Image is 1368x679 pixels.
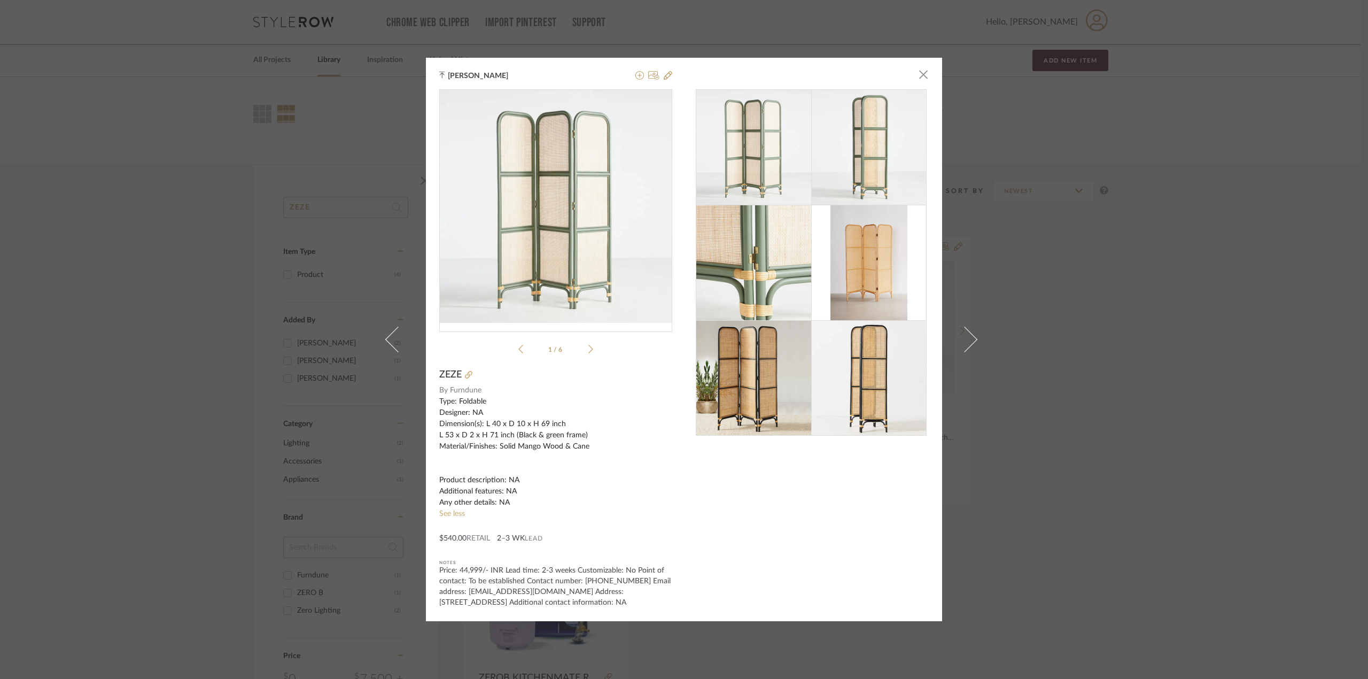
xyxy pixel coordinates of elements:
[439,558,672,568] div: Notes
[811,320,927,436] img: 7193da13-b8be-4f33-931b-c20b49fb0568_216x216.jpg
[439,396,672,508] div: Type: Foldable Designer: NA Dimension(s): L 40 x D 10 x H 69 inch L 53 x D 2 x H 71 inch (Black &...
[811,89,927,205] img: e04518d9-c9d1-448e-a7cb-8159c698665c_216x216.jpg
[439,565,672,608] div: Price: 44,999/- INR Lead time: 2-3 weeks Customizable: No Point of contact: To be established Con...
[913,64,934,86] button: Close
[448,71,525,81] span: [PERSON_NAME]
[696,205,812,320] img: 40351090-f35c-4341-90c5-421027384dee_216x216.jpg
[548,346,554,353] span: 1
[525,535,543,542] span: Lead
[554,346,558,353] span: /
[439,510,465,518] a: See less
[696,89,812,205] img: b69b351d-3657-4411-b0de-c16462497a32_216x216.jpg
[558,346,564,353] span: 6
[467,535,490,542] span: Retail
[439,369,462,381] span: ZEZE
[440,90,672,323] div: 0
[439,90,672,323] img: b69b351d-3657-4411-b0de-c16462497a32_436x436.jpg
[439,535,467,542] span: $540.00
[439,385,448,396] span: By
[450,385,673,396] span: Furndune
[497,533,525,544] span: 2–3 WK
[830,205,907,320] img: 526426c1-f8a1-4034-aca9-fcc769c0ecd8_216x216.jpg
[696,320,812,436] img: ac5673ac-e100-44de-9222-0d9bc07ee22d_216x216.jpg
